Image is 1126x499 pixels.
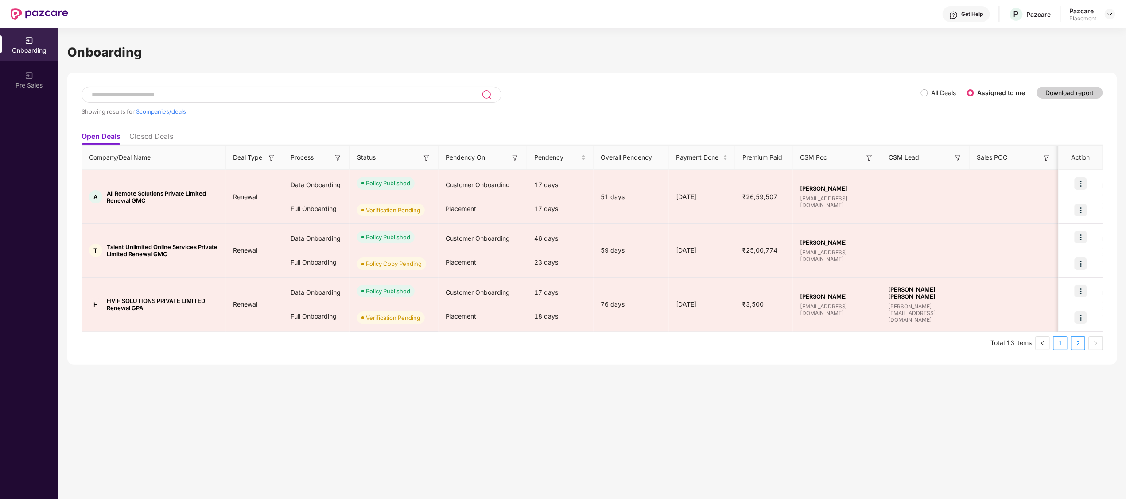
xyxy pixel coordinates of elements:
[1075,231,1087,243] img: icon
[527,173,594,197] div: 17 days
[283,304,350,328] div: Full Onboarding
[800,185,874,192] span: [PERSON_NAME]
[446,288,510,296] span: Customer Onboarding
[735,300,771,308] span: ₹3,500
[977,153,1008,162] span: Sales POC
[446,234,510,242] span: Customer Onboarding
[107,297,219,311] span: HVIF SOLUTIONS PRIVATE LIMITED Renewal GPA
[1070,7,1097,15] div: Pazcare
[107,243,219,257] span: Talent Unlimited Online Services Private Limited Renewal GMC
[89,190,102,203] div: A
[82,132,120,145] li: Open Deals
[1040,341,1045,346] span: left
[1075,177,1087,190] img: icon
[366,233,410,242] div: Policy Published
[11,8,68,20] img: New Pazcare Logo
[481,89,492,100] img: svg+xml;base64,PHN2ZyB3aWR0aD0iMjQiIGhlaWdodD0iMjUiIHZpZXdCb3g9IjAgMCAyNCAyNSIgZmlsbD0ibm9uZSIgeG...
[527,197,594,221] div: 17 days
[1093,341,1099,346] span: right
[1059,146,1103,170] th: Action
[1089,336,1103,350] button: right
[446,258,476,266] span: Placement
[446,205,476,212] span: Placement
[954,154,963,162] img: svg+xml;base64,PHN2ZyB3aWR0aD0iMTYiIGhlaWdodD0iMTYiIHZpZXdCb3g9IjAgMCAxNiAxNiIgZmlsbD0ibm9uZSIgeG...
[366,206,420,215] div: Verification Pending
[594,146,669,170] th: Overall Pendency
[962,11,983,18] div: Get Help
[735,146,793,170] th: Premium Paid
[267,154,276,162] img: svg+xml;base64,PHN2ZyB3aWR0aD0iMTYiIGhlaWdodD0iMTYiIHZpZXdCb3g9IjAgMCAxNiAxNiIgZmlsbD0ibm9uZSIgeG...
[1036,336,1050,350] li: Previous Page
[1054,337,1067,350] a: 1
[1075,311,1087,324] img: icon
[291,153,314,162] span: Process
[25,71,34,80] img: svg+xml;base64,PHN2ZyB3aWR0aD0iMjAiIGhlaWdodD0iMjAiIHZpZXdCb3g9IjAgMCAyMCAyMCIgZmlsbD0ibm9uZSIgeG...
[366,179,410,188] div: Policy Published
[226,193,264,200] span: Renewal
[534,153,579,162] span: Pendency
[1053,336,1068,350] li: 1
[889,286,963,300] span: [PERSON_NAME] [PERSON_NAME]
[527,250,594,274] div: 23 days
[446,181,510,188] span: Customer Onboarding
[676,153,721,162] span: Payment Done
[233,153,262,162] span: Deal Type
[422,154,431,162] img: svg+xml;base64,PHN2ZyB3aWR0aD0iMTYiIGhlaWdodD0iMTYiIHZpZXdCb3g9IjAgMCAxNiAxNiIgZmlsbD0ibm9uZSIgeG...
[800,195,874,208] span: [EMAIL_ADDRESS][DOMAIN_NAME]
[1027,10,1051,19] div: Pazcare
[82,146,226,170] th: Company/Deal Name
[800,303,874,316] span: [EMAIL_ADDRESS][DOMAIN_NAME]
[1042,154,1051,162] img: svg+xml;base64,PHN2ZyB3aWR0aD0iMTYiIGhlaWdodD0iMTYiIHZpZXdCb3g9IjAgMCAxNiAxNiIgZmlsbD0ibm9uZSIgeG...
[594,192,669,202] div: 51 days
[226,246,264,254] span: Renewal
[226,300,264,308] span: Renewal
[1075,204,1087,216] img: icon
[67,42,1117,62] h1: Onboarding
[1075,257,1087,270] img: icon
[669,246,735,255] div: [DATE]
[446,312,476,320] span: Placement
[527,280,594,304] div: 17 days
[107,190,219,204] span: All Remote Solutions Private Limited Renewal GMC
[366,313,420,322] div: Verification Pending
[511,154,520,162] img: svg+xml;base64,PHN2ZyB3aWR0aD0iMTYiIGhlaWdodD0iMTYiIHZpZXdCb3g9IjAgMCAxNiAxNiIgZmlsbD0ibm9uZSIgeG...
[283,197,350,221] div: Full Onboarding
[446,153,485,162] span: Pendency On
[1089,336,1103,350] li: Next Page
[1013,9,1019,19] span: P
[334,154,342,162] img: svg+xml;base64,PHN2ZyB3aWR0aD0iMTYiIGhlaWdodD0iMTYiIHZpZXdCb3g9IjAgMCAxNiAxNiIgZmlsbD0ibm9uZSIgeG...
[1071,336,1085,350] li: 2
[669,146,735,170] th: Payment Done
[735,193,784,200] span: ₹26,59,507
[1037,87,1103,99] button: Download report
[357,153,376,162] span: Status
[735,246,784,254] span: ₹25,00,774
[991,336,1032,350] li: Total 13 items
[129,132,173,145] li: Closed Deals
[594,299,669,309] div: 76 days
[669,192,735,202] div: [DATE]
[932,89,956,96] label: All Deals
[669,299,735,309] div: [DATE]
[283,280,350,304] div: Data Onboarding
[800,153,827,162] span: CSM Poc
[978,89,1025,96] label: Assigned to me
[1075,285,1087,297] img: icon
[89,298,102,311] div: H
[283,250,350,274] div: Full Onboarding
[527,304,594,328] div: 18 days
[89,244,102,257] div: T
[366,259,422,268] div: Policy Copy Pending
[594,246,669,255] div: 59 days
[800,293,874,300] span: [PERSON_NAME]
[283,226,350,250] div: Data Onboarding
[1070,15,1097,22] div: Placement
[1072,337,1085,350] a: 2
[949,11,958,19] img: svg+xml;base64,PHN2ZyBpZD0iSGVscC0zMngzMiIgeG1sbnM9Imh0dHA6Ly93d3cudzMub3JnLzIwMDAvc3ZnIiB3aWR0aD...
[1107,11,1114,18] img: svg+xml;base64,PHN2ZyBpZD0iRHJvcGRvd24tMzJ4MzIiIHhtbG5zPSJodHRwOi8vd3d3LnczLm9yZy8yMDAwL3N2ZyIgd2...
[25,36,34,45] img: svg+xml;base64,PHN2ZyB3aWR0aD0iMjAiIGhlaWdodD0iMjAiIHZpZXdCb3g9IjAgMCAyMCAyMCIgZmlsbD0ibm9uZSIgeG...
[800,239,874,246] span: [PERSON_NAME]
[82,108,921,115] div: Showing results for
[527,146,594,170] th: Pendency
[283,173,350,197] div: Data Onboarding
